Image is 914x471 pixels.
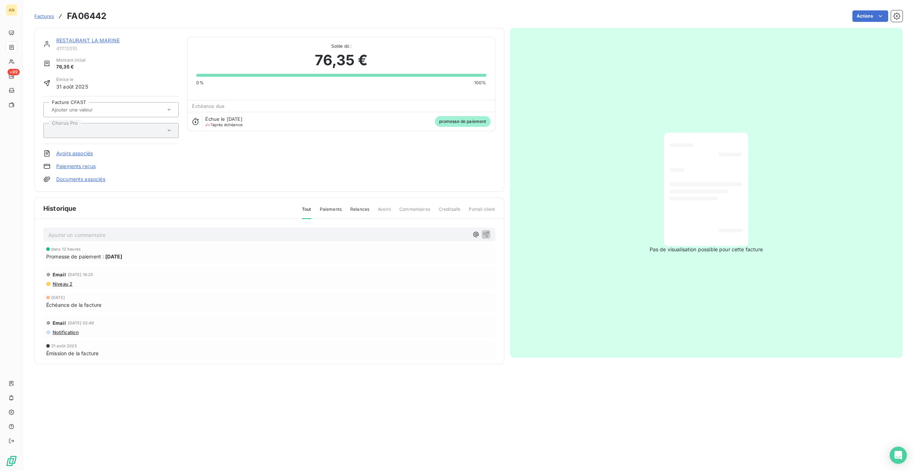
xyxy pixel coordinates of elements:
[56,83,88,90] span: 31 août 2025
[56,176,105,183] a: Documents associés
[399,206,430,218] span: Commentaires
[196,80,203,86] span: 0%
[196,43,486,49] span: Solde dû :
[469,206,495,218] span: Portail client
[43,204,77,213] span: Historique
[53,320,66,326] span: Email
[34,13,54,20] a: Factures
[439,206,461,218] span: Creditsafe
[68,321,94,325] span: [DATE] 02:49
[34,13,54,19] span: Factures
[435,116,491,127] span: promesse de paiement
[320,206,342,218] span: Paiements
[650,246,763,253] span: Pas de visualisation possible pour cette facture
[192,103,225,109] span: Échéance due
[56,150,93,157] a: Avoirs associés
[56,63,86,71] span: 76,35 €
[56,37,120,43] a: RESTAURANT LA MARINE
[53,272,66,277] span: Email
[315,49,367,71] span: 76,35 €
[105,253,122,260] span: [DATE]
[205,123,242,127] span: après échéance
[68,272,93,277] span: [DATE] 16:25
[46,253,104,260] span: Promesse de paiement :
[6,4,17,16] div: AN
[474,80,486,86] span: 100%
[6,455,17,467] img: Logo LeanPay
[205,116,242,122] span: Échue le [DATE]
[852,10,888,22] button: Actions
[46,349,98,357] span: Émission de la facture
[56,76,88,83] span: Émise le
[67,10,106,23] h3: FA06442
[890,447,907,464] div: Open Intercom Messenger
[51,295,65,300] span: [DATE]
[56,163,96,170] a: Paiements reçus
[302,206,311,219] span: Tout
[51,106,123,113] input: Ajouter une valeur
[378,206,391,218] span: Avoirs
[350,206,369,218] span: Relances
[52,329,79,335] span: Notification
[52,281,72,287] span: Niveau 2
[51,344,77,348] span: 31 août 2025
[56,57,86,63] span: Montant initial
[205,122,212,127] span: J+7
[46,301,101,309] span: Échéance de la facture
[51,247,81,251] span: dans 12 heures
[8,69,20,75] span: +99
[56,46,179,51] span: 411112010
